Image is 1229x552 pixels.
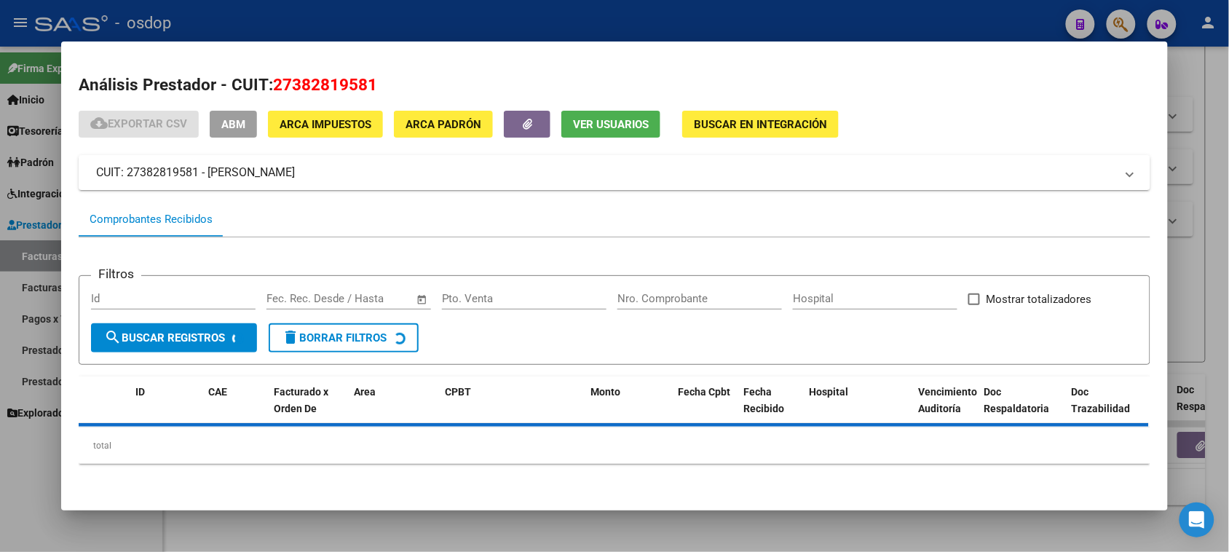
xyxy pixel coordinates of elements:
[90,211,213,228] div: Comprobantes Recibidos
[90,117,187,130] span: Exportar CSV
[90,114,108,132] mat-icon: cloud_download
[135,386,145,398] span: ID
[585,376,672,441] datatable-header-cell: Monto
[79,155,1150,190] mat-expansion-panel-header: CUIT: 27382819581 - [PERSON_NAME]
[918,386,977,414] span: Vencimiento Auditoría
[266,292,325,305] input: Fecha inicio
[743,386,784,414] span: Fecha Recibido
[202,376,268,441] datatable-header-cell: CAE
[394,111,493,138] button: ARCA Padrón
[978,376,1065,441] datatable-header-cell: Doc Respaldatoria
[79,427,1150,464] div: total
[672,376,738,441] datatable-header-cell: Fecha Cpbt
[104,328,122,346] mat-icon: search
[208,386,227,398] span: CAE
[348,376,439,441] datatable-header-cell: Area
[912,376,978,441] datatable-header-cell: Vencimiento Auditoría
[678,386,730,398] span: Fecha Cpbt
[282,328,299,346] mat-icon: delete
[590,386,620,398] span: Monto
[91,264,141,283] h3: Filtros
[91,323,257,352] button: Buscar Registros
[809,386,848,398] span: Hospital
[1071,386,1130,414] span: Doc Trazabilidad
[273,75,377,94] span: 27382819581
[104,331,225,344] span: Buscar Registros
[984,386,1049,414] span: Doc Respaldatoria
[79,73,1150,98] h2: Análisis Prestador - CUIT:
[561,111,660,138] button: Ver Usuarios
[682,111,839,138] button: Buscar en Integración
[269,323,419,352] button: Borrar Filtros
[210,111,257,138] button: ABM
[986,291,1091,308] span: Mostrar totalizadores
[738,376,803,441] datatable-header-cell: Fecha Recibido
[439,376,585,441] datatable-header-cell: CPBT
[339,292,409,305] input: Fecha fin
[221,118,245,131] span: ABM
[79,111,199,138] button: Exportar CSV
[130,376,202,441] datatable-header-cell: ID
[694,118,827,131] span: Buscar en Integración
[803,376,912,441] datatable-header-cell: Hospital
[96,164,1115,181] mat-panel-title: CUIT: 27382819581 - [PERSON_NAME]
[354,386,376,398] span: Area
[280,118,371,131] span: ARCA Impuestos
[414,291,430,308] button: Open calendar
[274,386,328,414] span: Facturado x Orden De
[282,331,387,344] span: Borrar Filtros
[445,386,471,398] span: CPBT
[406,118,481,131] span: ARCA Padrón
[268,376,348,441] datatable-header-cell: Facturado x Orden De
[268,111,383,138] button: ARCA Impuestos
[573,118,649,131] span: Ver Usuarios
[1179,502,1214,537] div: Open Intercom Messenger
[1065,376,1153,441] datatable-header-cell: Doc Trazabilidad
